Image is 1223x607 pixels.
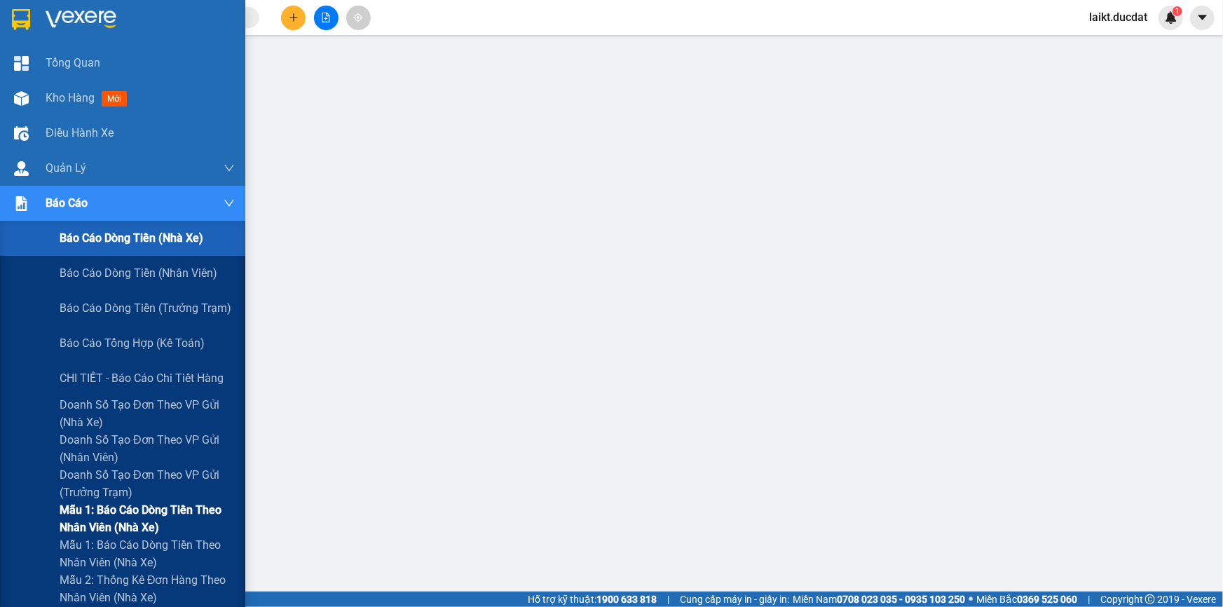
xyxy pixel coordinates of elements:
[353,13,363,22] span: aim
[14,161,29,176] img: warehouse-icon
[289,13,299,22] span: plus
[60,396,235,431] span: Doanh số tạo đơn theo VP gửi (nhà xe)
[14,196,29,211] img: solution-icon
[224,198,235,209] span: down
[1165,11,1177,24] img: icon-new-feature
[60,536,235,571] span: Mẫu 1: Báo cáo dòng tiền theo nhân viên (nhà xe)
[46,91,95,104] span: Kho hàng
[46,124,114,142] span: Điều hành xe
[596,594,657,605] strong: 1900 633 818
[12,9,30,30] img: logo-vxr
[46,194,88,212] span: Báo cáo
[1145,594,1155,604] span: copyright
[102,91,127,107] span: mới
[60,299,231,317] span: Báo cáo dòng tiền (trưởng trạm)
[1196,11,1209,24] span: caret-down
[224,163,235,174] span: down
[60,229,203,247] span: Báo cáo dòng tiền (nhà xe)
[321,13,331,22] span: file-add
[346,6,371,30] button: aim
[60,369,224,387] span: CHI TIẾT - Báo cáo chi tiết hàng
[1017,594,1077,605] strong: 0369 525 060
[680,592,789,607] span: Cung cấp máy in - giấy in:
[60,466,235,501] span: Doanh số tạo đơn theo VP gửi (trưởng trạm)
[60,431,235,466] span: Doanh số tạo đơn theo VP gửi (nhân viên)
[14,91,29,106] img: warehouse-icon
[1088,592,1090,607] span: |
[60,501,235,536] span: Mẫu 1: Báo cáo dòng tiền theo nhân viên (nhà xe)
[46,159,86,177] span: Quản Lý
[793,592,965,607] span: Miền Nam
[976,592,1077,607] span: Miền Bắc
[837,594,965,605] strong: 0708 023 035 - 0935 103 250
[528,592,657,607] span: Hỗ trợ kỹ thuật:
[281,6,306,30] button: plus
[60,264,217,282] span: Báo cáo dòng tiền (nhân viên)
[46,54,100,71] span: Tổng Quan
[14,56,29,71] img: dashboard-icon
[1190,6,1215,30] button: caret-down
[1173,6,1182,16] sup: 1
[60,571,235,606] span: Mẫu 2: Thống kê đơn hàng theo nhân viên (nhà xe)
[14,126,29,141] img: warehouse-icon
[1175,6,1180,16] span: 1
[969,596,973,602] span: ⚪️
[667,592,669,607] span: |
[1078,8,1159,26] span: laikt.ducdat
[314,6,339,30] button: file-add
[60,334,205,352] span: Báo cáo tổng hợp (kế toán)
